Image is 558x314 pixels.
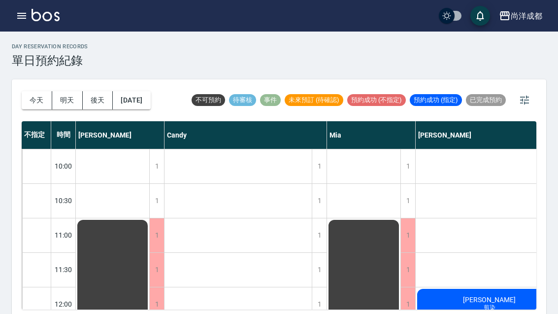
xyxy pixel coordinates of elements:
h3: 單日預約紀錄 [12,54,88,68]
h2: day Reservation records [12,43,88,50]
div: 1 [312,149,327,183]
div: 1 [312,218,327,252]
div: 1 [312,253,327,287]
div: 1 [400,149,415,183]
button: [DATE] [113,91,150,109]
span: [PERSON_NAME] [461,296,518,304]
div: 1 [149,149,164,183]
div: Mia [327,121,416,149]
span: 已完成預約 [466,96,506,105]
div: 1 [400,218,415,252]
div: 1 [312,184,327,218]
div: 1 [149,218,164,252]
div: [PERSON_NAME] [76,121,164,149]
span: 剪染 [482,304,497,312]
div: 10:30 [51,183,76,218]
div: 尚洋成都 [511,10,542,22]
span: 預約成功 (不指定) [347,96,406,105]
button: 今天 [22,91,52,109]
button: save [470,6,490,26]
img: Logo [32,9,60,21]
button: 明天 [52,91,83,109]
div: 1 [400,184,415,218]
div: 1 [400,253,415,287]
div: 11:00 [51,218,76,252]
div: 時間 [51,121,76,149]
div: 11:30 [51,252,76,287]
div: Candy [164,121,327,149]
div: 10:00 [51,149,76,183]
div: 1 [149,253,164,287]
span: 事件 [260,96,281,105]
div: 1 [149,184,164,218]
span: 不可預約 [192,96,225,105]
button: 後天 [83,91,113,109]
span: 待審核 [229,96,256,105]
span: 未來預訂 (待確認) [285,96,343,105]
button: 尚洋成都 [495,6,546,26]
div: 不指定 [22,121,51,149]
span: 預約成功 (指定) [410,96,462,105]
